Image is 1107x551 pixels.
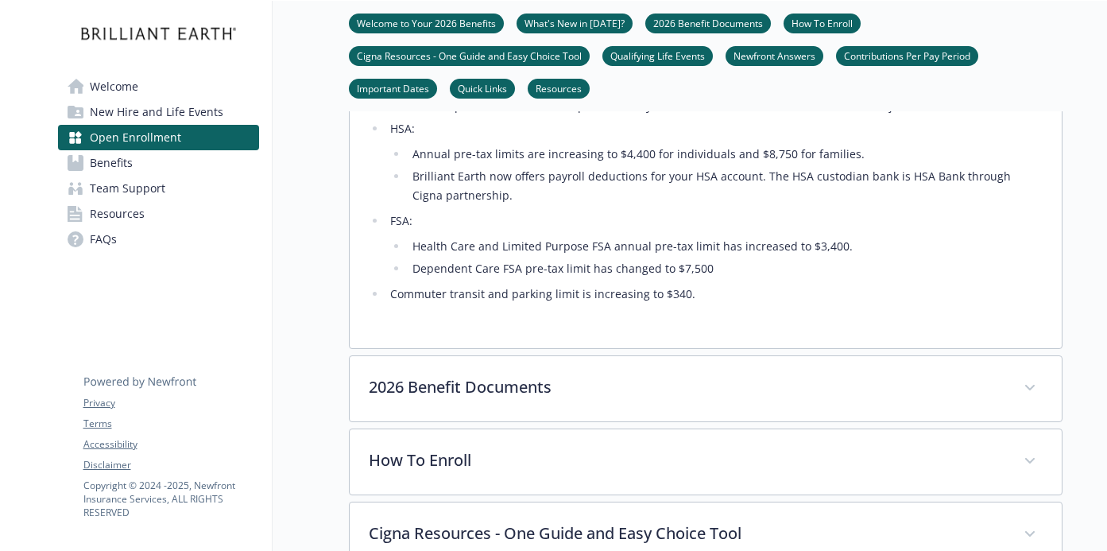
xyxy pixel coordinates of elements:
a: Team Support [58,176,259,201]
a: New Hire and Life Events [58,99,259,125]
div: How To Enroll [350,429,1062,495]
a: FAQs [58,227,259,252]
p: Cigna Resources - One Guide and Easy Choice Tool [369,522,1004,545]
span: Benefits [90,150,133,176]
li: HSA: [386,119,1043,205]
a: Qualifying Life Events [602,48,713,63]
span: Welcome [90,74,138,99]
div: 2026 Benefit Documents [350,356,1062,421]
li: Dependent Care FSA pre-tax limit has changed to $7,500 [408,259,1042,278]
a: Accessibility [83,437,258,452]
a: Open Enrollment [58,125,259,150]
a: Disclaimer [83,458,258,472]
li: Annual pre-tax limits are increasing to $4,400 for individuals and $8,750 for families. [408,145,1042,164]
span: Team Support [90,176,165,201]
a: How To Enroll [784,15,861,30]
li: FSA: [386,211,1043,278]
span: New Hire and Life Events [90,99,223,125]
li: Brilliant Earth now offers payroll deductions for your HSA account. The HSA custodian bank is HSA... [408,167,1042,205]
li: Commuter transit and parking limit is increasing to $340. [386,285,1043,304]
span: FAQs [90,227,117,252]
a: Resources [58,201,259,227]
a: What's New in [DATE]? [517,15,633,30]
a: Important Dates [349,80,437,95]
a: 2026 Benefit Documents [645,15,771,30]
a: Contributions Per Pay Period [836,48,978,63]
a: Quick Links [450,80,515,95]
p: 2026 Benefit Documents [369,375,1004,399]
a: Terms [83,417,258,431]
a: Welcome [58,74,259,99]
a: Benefits [58,150,259,176]
a: Newfront Answers [726,48,823,63]
span: Open Enrollment [90,125,181,150]
li: Health Care and Limited Purpose FSA annual pre-tax limit has increased to $3,400. [408,237,1042,256]
span: Resources [90,201,145,227]
a: Privacy [83,396,258,410]
a: Welcome to Your 2026 Benefits [349,15,504,30]
p: Copyright © 2024 - 2025 , Newfront Insurance Services, ALL RIGHTS RESERVED [83,479,258,519]
p: How To Enroll [369,448,1004,472]
a: Resources [528,80,590,95]
a: Cigna Resources - One Guide and Easy Choice Tool [349,48,590,63]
